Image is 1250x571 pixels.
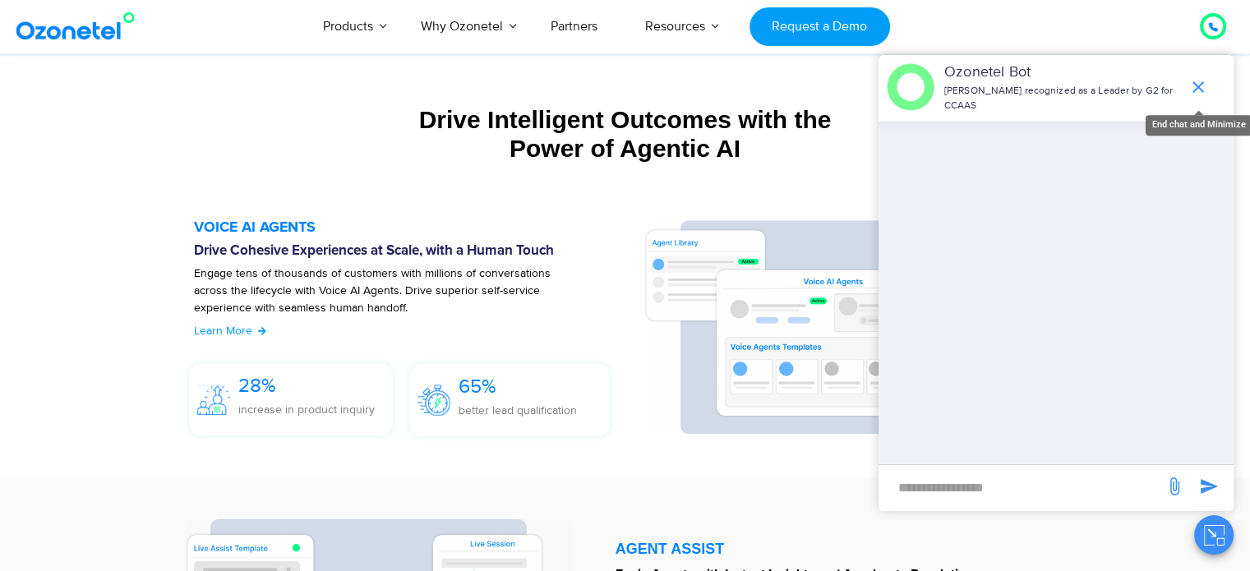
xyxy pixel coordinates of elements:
div: new-msg-input [887,473,1156,503]
span: 28% [238,374,276,398]
h6: Drive Cohesive Experiences at Scale, with a Human Touch [194,243,627,260]
img: header [887,63,934,111]
img: 65% [417,385,450,415]
a: Learn More [194,322,267,339]
span: 65% [459,375,496,398]
p: better lead qualification [459,402,577,419]
p: Ozonetel Bot [944,62,1180,84]
span: send message [1192,470,1225,503]
span: end chat or minimize [1182,71,1215,104]
h5: VOICE AI AGENTS [194,220,627,235]
p: [PERSON_NAME] recognized as a Leader by G2 for CCAAS [944,84,1180,113]
p: increase in product inquiry [238,401,375,418]
img: 28% [197,385,230,415]
p: Engage tens of thousands of customers with millions of conversations across the lifecycle with Vo... [194,265,586,334]
a: Request a Demo [750,7,890,46]
button: Close chat [1194,515,1234,555]
div: AGENT ASSIST [616,541,1057,556]
div: Drive Intelligent Outcomes with the Power of Agentic AI [120,105,1131,163]
span: send message [1158,470,1191,503]
span: Learn More [194,324,252,338]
